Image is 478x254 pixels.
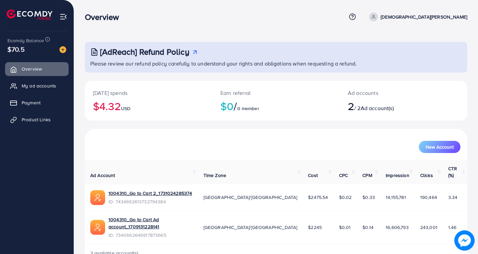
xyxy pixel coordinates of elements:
span: USD [121,105,130,112]
h2: / 2 [348,100,427,112]
span: $0.02 [339,194,352,201]
p: [DATE] spends [93,89,204,97]
span: New Account [426,145,454,149]
span: Ad account(s) [361,104,394,112]
a: My ad accounts [5,79,69,93]
img: image [454,230,475,251]
span: Product Links [22,116,51,123]
img: image [59,46,66,53]
a: Product Links [5,113,69,126]
span: 0 member [237,105,259,112]
span: $70.5 [7,44,25,54]
span: $0.33 [362,194,375,201]
img: ic-ads-acc.e4c84228.svg [90,220,105,235]
span: / [234,98,237,114]
span: Time Zone [204,172,226,179]
span: 14,155,781 [386,194,406,201]
span: Ad Account [90,172,115,179]
p: Ad accounts [348,89,427,97]
img: logo [7,9,52,20]
span: 1.46 [448,224,457,231]
span: My ad accounts [22,82,56,89]
h3: [AdReach] Refund Policy [100,47,189,57]
span: Cost [308,172,318,179]
button: New Account [419,141,460,153]
span: 190,464 [420,194,437,201]
a: Payment [5,96,69,109]
span: Overview [22,66,42,72]
a: 1004310_Go to Cart 2_1731024285374 [109,190,192,197]
a: [DEMOGRAPHIC_DATA][PERSON_NAME] [366,12,467,21]
span: Ecomdy Balance [7,37,44,44]
h3: Overview [85,12,124,22]
span: 243,001 [420,224,437,231]
span: $0.14 [362,224,374,231]
span: ID: 7340662646917873665 [109,232,193,238]
img: menu [59,13,67,21]
p: Please review our refund policy carefully to understand your rights and obligations when requesti... [90,59,463,68]
span: 2 [348,98,354,114]
a: Overview [5,62,69,76]
span: $0.01 [339,224,351,231]
span: Clicks [420,172,433,179]
span: CTR (%) [448,165,457,179]
img: ic-ads-acc.e4c84228.svg [90,190,105,205]
span: CPM [362,172,372,179]
span: 16,606,793 [386,224,409,231]
span: ID: 7434692613732794384 [109,198,192,205]
span: 3.34 [448,194,458,201]
h2: $0 [220,100,332,112]
p: Earn referral [220,89,332,97]
span: [GEOGRAPHIC_DATA]/[GEOGRAPHIC_DATA] [204,194,297,201]
span: [GEOGRAPHIC_DATA]/[GEOGRAPHIC_DATA] [204,224,297,231]
span: CPC [339,172,348,179]
span: $2245 [308,224,322,231]
p: [DEMOGRAPHIC_DATA][PERSON_NAME] [381,13,467,21]
a: 1004310_Go to Cart Ad account_1709131228141 [109,216,193,230]
span: $2475.54 [308,194,328,201]
span: Payment [22,99,41,106]
h2: $4.32 [93,100,204,112]
span: Impression [386,172,409,179]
